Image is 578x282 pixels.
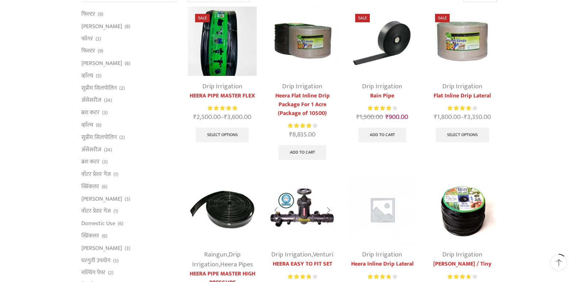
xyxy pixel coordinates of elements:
[368,273,390,281] span: Rated out of 5
[119,134,125,141] span: (2)
[81,82,117,94] a: सुप्रीम सिलपोलिन
[288,273,317,281] div: Rated 3.83 out of 5
[188,92,257,100] a: HEERA PIPE MASTER FLEX
[447,104,471,112] span: Rated out of 5
[113,208,118,215] span: (1)
[356,112,360,123] span: ₹
[288,122,313,130] span: Rated out of 5
[81,180,99,193] a: स्प्रिंकलर
[193,112,197,123] span: ₹
[104,97,112,104] span: (24)
[279,145,326,160] a: Add to cart: “Heera Flat Inline Drip Package For 1 Acre (Package of 10500)”
[192,249,241,270] a: Drip Irrigation
[447,104,477,112] div: Rated 4.00 out of 5
[224,112,227,123] span: ₹
[193,112,221,123] bdi: 2,500.00
[81,57,122,70] a: [PERSON_NAME]
[96,72,101,80] span: (5)
[362,81,402,92] a: Drip Irrigation
[348,260,417,269] a: Heera Inline Drip Lateral
[288,122,317,130] div: Rated 4.21 out of 5
[98,47,103,55] span: (9)
[188,175,257,244] img: Heera Flex Pipe
[288,273,310,281] span: Rated out of 5
[113,171,118,178] span: (1)
[102,158,108,166] span: (3)
[98,11,103,18] span: (9)
[102,109,108,116] span: (3)
[368,104,392,112] span: Rated out of 5
[118,220,123,227] span: (6)
[81,69,93,82] a: व्हाॅल्व
[368,104,397,112] div: Rated 4.13 out of 5
[447,273,470,281] span: Rated out of 5
[81,94,101,107] a: अ‍ॅसेसरीज
[81,143,101,156] a: अ‍ॅसेसरीज
[224,112,251,123] bdi: 3,600.00
[125,245,130,252] span: (3)
[96,121,101,129] span: (6)
[81,230,99,242] a: स्प्रिंकलर
[81,119,93,131] a: व्हाॅल्व
[268,250,337,260] div: ,
[81,242,122,254] a: [PERSON_NAME]
[102,183,107,190] span: (6)
[464,112,467,123] span: ₹
[268,92,337,118] a: Heera Flat Inline Drip Package For 1 Acre (Package of 10500)
[434,112,437,123] span: ₹
[268,7,337,76] img: Flat Inline
[81,193,122,205] a: [PERSON_NAME]
[271,249,311,260] a: Drip Irrigation
[220,259,253,270] a: Heera Pipes
[188,112,257,122] span: –
[81,217,115,230] a: Domestic Use
[435,14,450,22] span: Sale
[428,92,497,100] a: Flat Inline Drip Lateral
[348,92,417,100] a: Rain Pipe
[81,20,122,32] a: [PERSON_NAME]
[207,104,237,112] div: Rated 5.00 out of 5
[313,249,333,260] a: Venturi
[202,81,243,92] a: Drip Irrigation
[188,7,257,76] img: Heera Gold Krushi Pipe Black
[125,60,130,67] span: (8)
[464,112,491,123] bdi: 3,350.00
[81,254,110,267] a: घरगुती उपयोग
[289,129,292,140] span: ₹
[428,260,497,269] a: [PERSON_NAME] / Tiny
[113,257,119,264] span: (5)
[268,175,337,244] img: Heera Easy To Fit Set
[81,156,100,168] a: ब्रश कटर
[447,273,477,281] div: Rated 3.80 out of 5
[282,81,322,92] a: Drip Irrigation
[356,112,383,123] bdi: 1,500.00
[195,14,210,22] span: Sale
[81,131,117,143] a: सुप्रीम सिलपोलिन
[108,269,113,277] span: (2)
[81,10,95,20] a: फिल्टर
[442,81,482,92] a: Drip Irrigation
[442,249,482,260] a: Drip Irrigation
[196,128,249,142] a: Select options for “HEERA PIPE MASTER FLEX”
[81,45,95,57] a: फिल्टर
[358,128,406,142] a: Add to cart: “Rain Pipe”
[268,260,337,269] a: HEERA EASY TO FIT SET
[348,7,417,76] img: Heera Rain Pipe
[204,249,227,260] a: Raingun
[436,128,489,142] a: Select options for “Flat Inline Drip Lateral”
[434,112,461,123] bdi: 1,800.00
[125,23,130,30] span: (8)
[102,232,107,240] span: (6)
[81,107,100,119] a: ब्रश कटर
[81,205,111,217] a: वॉटर प्रेशर गेज
[428,7,497,76] img: Flat Inline Drip Lateral
[125,196,130,203] span: (3)
[96,35,101,43] span: (2)
[355,14,370,22] span: Sale
[428,175,497,244] img: Tiny Drip Lateral
[368,273,397,281] div: Rated 3.81 out of 5
[362,249,402,260] a: Drip Irrigation
[289,129,315,140] bdi: 8,835.00
[385,112,408,123] bdi: 900.00
[104,146,112,154] span: (24)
